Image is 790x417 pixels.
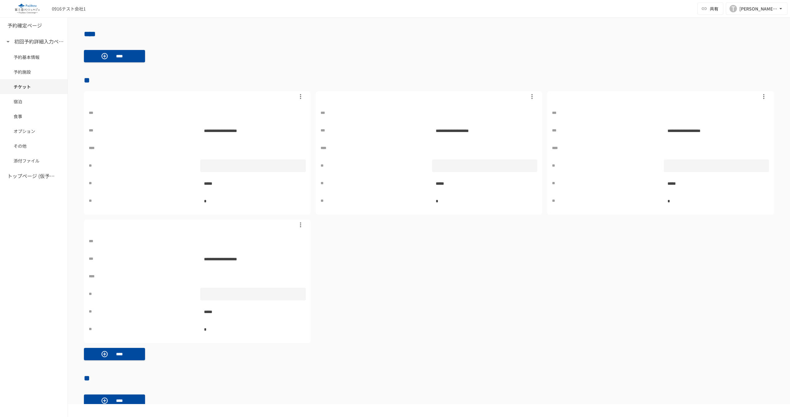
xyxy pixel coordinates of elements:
[726,2,788,15] button: T[PERSON_NAME][EMAIL_ADDRESS][PERSON_NAME][DOMAIN_NAME]
[7,172,57,180] h6: トップページ (仮予約一覧)
[710,5,718,12] span: 共有
[14,113,54,120] span: 食事
[14,83,54,90] span: チケット
[697,2,723,15] button: 共有
[14,157,54,164] span: 添付ファイル
[14,68,54,75] span: 予約施設
[7,4,47,14] img: eQeGXtYPV2fEKIA3pizDiVdzO5gJTl2ahLbsPaD2E4R
[7,22,42,30] h6: 予約確定ページ
[52,6,86,12] div: 0916テスト会社1
[14,128,54,134] span: オプション
[739,5,778,13] div: [PERSON_NAME][EMAIL_ADDRESS][PERSON_NAME][DOMAIN_NAME]
[730,5,737,12] div: T
[14,142,54,149] span: その他
[14,54,54,60] span: 予約基本情報
[14,98,54,105] span: 宿泊
[14,38,64,46] h6: 初回予約詳細入力ページ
